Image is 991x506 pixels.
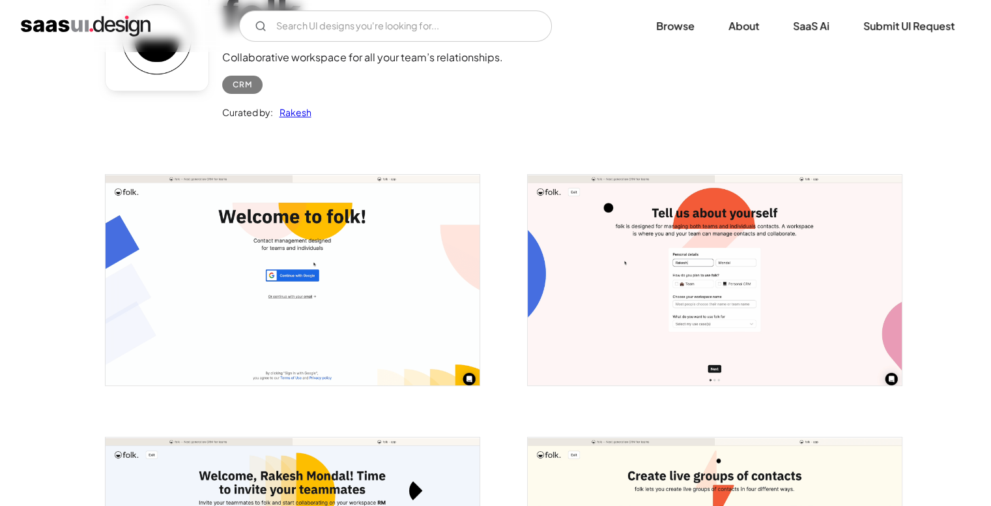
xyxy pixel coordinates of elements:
a: home [21,16,151,37]
a: Rakesh [273,104,311,120]
a: open lightbox [106,175,480,385]
a: open lightbox [528,175,902,385]
div: Collaborative workspace for all your team’s relationships. [222,50,503,65]
a: Browse [640,12,710,40]
input: Search UI designs you're looking for... [239,10,552,42]
a: About [713,12,775,40]
a: Submit UI Request [848,12,970,40]
form: Email Form [239,10,552,42]
div: CRM [233,77,252,93]
img: 6369f93f0238eb820692b911_folk%20login.png [106,175,480,385]
img: 6369f940f755584f51d165d2_folk%20more%20about%20user.png [528,175,902,385]
a: SaaS Ai [777,12,845,40]
div: Curated by: [222,104,273,120]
